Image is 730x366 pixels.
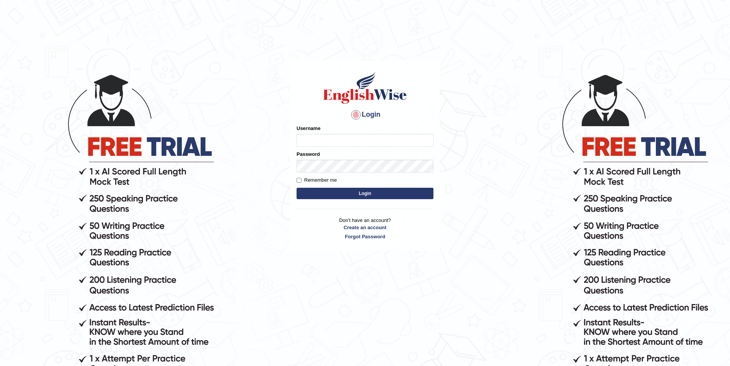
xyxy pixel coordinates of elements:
[297,109,433,121] h4: Login
[297,233,433,240] a: Forgot Password
[297,217,433,240] p: Don't have an account?
[297,188,433,199] button: Login
[297,176,337,184] label: Remember me
[322,71,408,105] img: Logo of English Wise sign in for intelligent practice with AI
[297,125,321,132] label: Username
[297,178,302,183] input: Remember me
[297,151,320,158] label: Password
[297,224,433,231] a: Create an account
